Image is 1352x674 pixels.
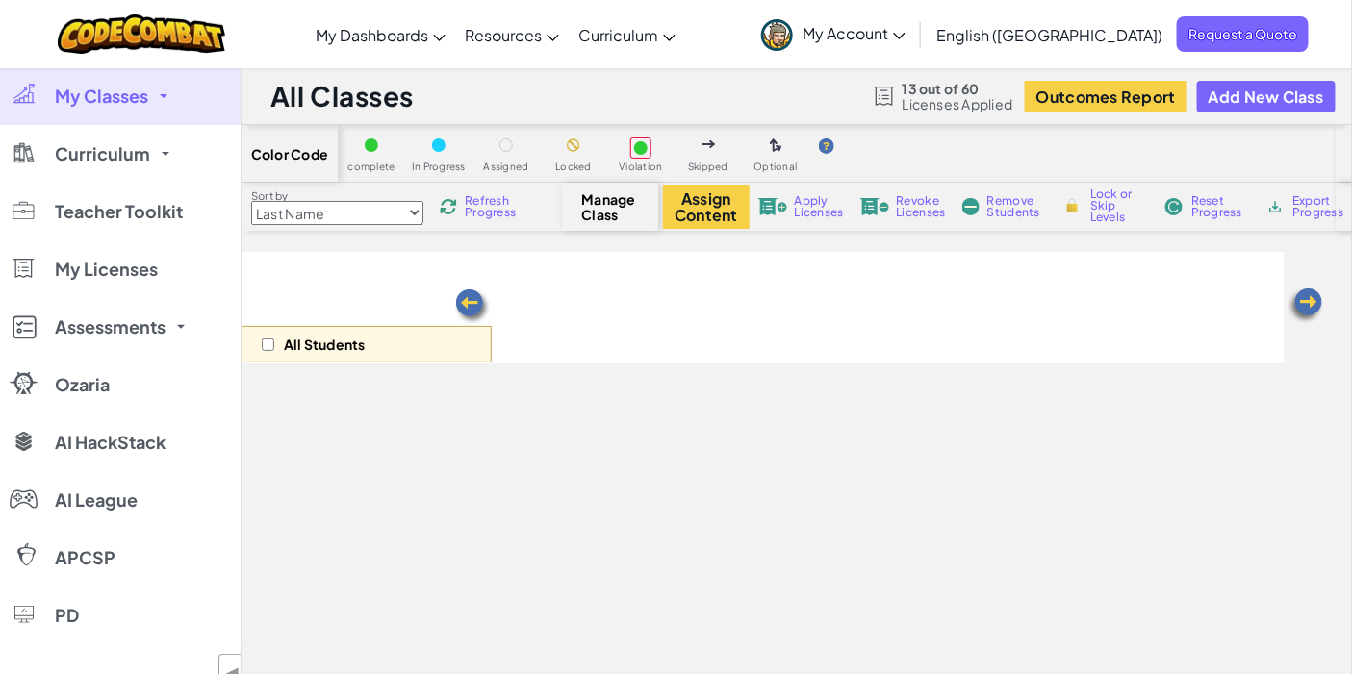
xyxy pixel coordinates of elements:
[795,195,844,218] span: Apply Licenses
[903,96,1013,112] span: Licenses Applied
[1287,287,1325,325] img: Arrow_Left.png
[754,162,798,172] span: Optional
[55,491,138,509] span: AI League
[58,14,226,54] img: CodeCombat logo
[582,191,639,222] span: Manage Class
[987,195,1045,218] span: Remove Students
[927,9,1172,61] a: English ([GEOGRAPHIC_DATA])
[819,138,834,154] img: IconHint.svg
[962,198,980,215] img: IconRemoveStudents.svg
[55,203,183,220] span: Teacher Toolkit
[306,9,455,61] a: My Dashboards
[484,162,529,172] span: Assigned
[663,185,750,229] button: Assign Content
[1197,81,1336,112] button: Add New Class
[569,9,685,61] a: Curriculum
[803,23,906,43] span: My Account
[1266,198,1285,215] img: IconArchive.svg
[55,87,148,105] span: My Classes
[316,25,428,45] span: My Dashboards
[251,188,423,204] label: Sort by
[55,261,158,278] span: My Licenses
[55,318,166,336] span: Assessments
[440,198,457,215] img: IconReload.svg
[55,145,150,162] span: Curriculum
[348,162,395,172] span: complete
[1191,195,1249,218] span: Reset Progress
[55,376,110,393] span: Ozaria
[688,162,728,172] span: Skipped
[284,337,366,352] p: All Students
[619,162,662,172] span: Violation
[412,162,466,172] span: In Progress
[465,195,524,218] span: Refresh Progress
[55,434,166,451] span: AI HackStack
[936,25,1162,45] span: English ([GEOGRAPHIC_DATA])
[578,25,658,45] span: Curriculum
[465,25,542,45] span: Resources
[1062,197,1083,214] img: IconLock.svg
[903,81,1013,96] span: 13 out of 60
[897,195,946,218] span: Revoke Licenses
[702,140,716,148] img: IconSkippedLevel.svg
[1177,16,1309,52] a: Request a Quote
[1090,188,1147,223] span: Lock or Skip Levels
[1292,195,1351,218] span: Export Progress
[860,198,889,215] img: IconLicenseRevoke.svg
[758,198,787,215] img: IconLicenseApply.svg
[1164,198,1184,215] img: IconReset.svg
[453,287,492,326] img: Arrow_Left.png
[555,162,591,172] span: Locked
[1025,81,1187,112] button: Outcomes Report
[270,78,414,114] h1: All Classes
[752,4,915,64] a: My Account
[770,138,782,154] img: IconOptionalLevel.svg
[455,9,569,61] a: Resources
[251,146,328,162] span: Color Code
[761,19,793,51] img: avatar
